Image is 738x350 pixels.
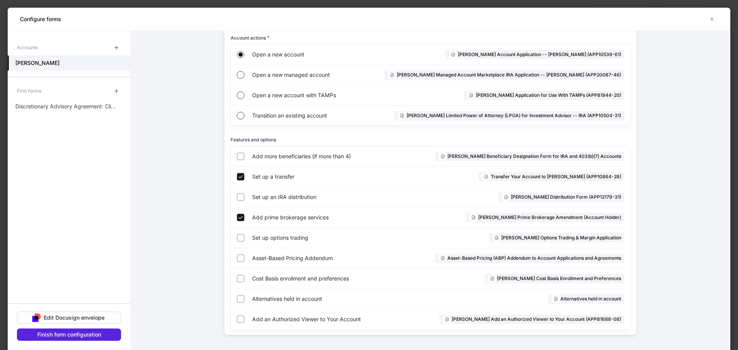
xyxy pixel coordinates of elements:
h5: [PERSON_NAME] [15,59,60,67]
a: Discretionary Advisory Agreement: Client Wrap Fee [8,99,130,114]
h6: Features and options [231,136,276,143]
h6: Transfer Your Account to [PERSON_NAME] (APP10864-28) [491,173,621,180]
h6: [PERSON_NAME] Cost Basis Enrollment and Preferences [497,275,621,282]
div: Finish form configuration [37,331,101,338]
span: Transition an existing account [252,112,355,119]
span: Add prime brokerage services [252,214,391,221]
div: [PERSON_NAME] Limited Power of Attorney (LPOA) for Investment Advisor -- IRA (APP10504-31) [394,111,624,120]
div: Accounts [17,41,38,54]
h6: [PERSON_NAME] Prime Brokerage Amendment (Account Holder) [478,214,621,221]
h6: [PERSON_NAME] Add an Authorized Viewer to Your Account (APP81688-08) [452,315,621,323]
div: Firm forms [17,84,41,98]
h6: Asset-Based Pricing (ABP) Addendum to Account Applications and Agreements [447,254,621,262]
span: Set up options trading [252,234,392,242]
span: Alternatives held in account [252,295,429,303]
span: Add more beneficiaries (if more than 4) [252,153,387,160]
span: Set up a transfer [252,173,381,181]
div: [PERSON_NAME] Account Application -- [PERSON_NAME] (APP10539-61) [445,50,624,59]
div: [PERSON_NAME] Application for Use With TAMPs (APP81944-20) [464,91,624,100]
h6: [PERSON_NAME] Distribution Form (APP12179-31) [511,193,621,201]
h6: Account actions [231,34,269,41]
button: Edit Docusign envelope [17,312,121,324]
span: Asset-Based Pricing Addendum [252,254,378,262]
h6: Alternatives held in account [560,295,621,302]
span: Add an Authorized Viewer to Your Account [252,315,394,323]
button: Finish form configuration [17,328,121,341]
span: Open a new account with TAMPs [252,91,394,99]
a: [PERSON_NAME] [8,55,130,71]
div: Edit Docusign envelope [44,314,105,322]
p: Discretionary Advisory Agreement: Client Wrap Fee [15,103,118,110]
span: Set up an IRA distribution [252,193,401,201]
div: [PERSON_NAME] Managed Account Marketplace IRA Application -- [PERSON_NAME] (APP20087-46) [384,70,624,80]
span: Open a new managed account [252,71,351,79]
h6: [PERSON_NAME] Beneficiary Designation Form for IRA and 403(b)(7) Accounts [447,153,621,160]
h5: Configure forms [20,15,61,23]
h6: [PERSON_NAME] Options Trading & Margin Application [501,234,621,241]
span: Cost Basis enrollment and preferences [252,275,411,282]
span: Open a new account [252,51,369,58]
